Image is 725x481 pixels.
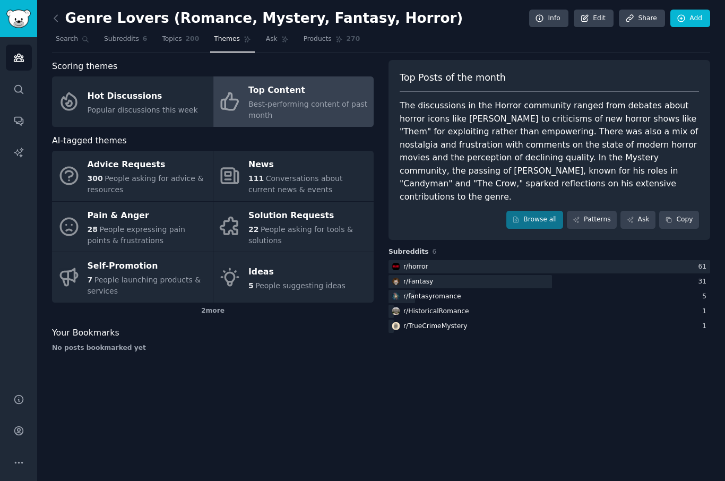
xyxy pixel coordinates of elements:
span: 6 [433,248,437,255]
span: Search [56,35,78,44]
a: Ask [262,31,292,53]
span: Topics [162,35,182,44]
span: 200 [186,35,200,44]
span: Your Bookmarks [52,327,119,340]
span: 300 [88,174,103,183]
a: Themes [210,31,255,53]
div: 5 [702,292,710,302]
img: Fantasy [392,278,400,285]
div: Hot Discussions [88,88,198,105]
div: No posts bookmarked yet [52,343,374,353]
span: 22 [248,225,258,234]
div: 1 [702,322,710,331]
div: r/ horror [403,262,428,272]
span: Subreddits [104,35,139,44]
span: 111 [248,174,264,183]
a: Solution Requests22People asking for tools & solutions [213,202,374,252]
div: Top Content [248,82,368,99]
a: Browse all [506,211,563,229]
a: News111Conversations about current news & events [213,151,374,201]
img: fantasyromance [392,293,400,300]
span: 7 [88,276,93,284]
a: Pain & Anger28People expressing pain points & frustrations [52,202,213,252]
span: Scoring themes [52,60,117,73]
div: 31 [698,277,710,287]
div: News [248,157,368,174]
span: Best-performing content of past month [248,100,367,119]
a: Edit [574,10,614,28]
a: Ideas5People suggesting ideas [213,252,374,303]
img: TrueCrimeMystery [392,322,400,330]
span: People asking for advice & resources [88,174,204,194]
h2: Genre Lovers (Romance, Mystery, Fantasy, Horror) [52,10,463,27]
a: Share [619,10,664,28]
span: Subreddits [389,247,429,257]
span: People suggesting ideas [255,281,346,290]
div: r/ Fantasy [403,277,433,287]
div: 61 [698,262,710,272]
a: Search [52,31,93,53]
span: Themes [214,35,240,44]
span: Conversations about current news & events [248,174,342,194]
a: Fantasyr/Fantasy31 [389,275,710,288]
a: Top ContentBest-performing content of past month [213,76,374,127]
a: Advice Requests300People asking for advice & resources [52,151,213,201]
button: Copy [659,211,699,229]
div: Ideas [248,263,346,280]
img: horror [392,263,400,270]
span: 28 [88,225,98,234]
a: Topics200 [158,31,203,53]
div: 2 more [52,303,374,320]
div: Self-Promotion [88,258,208,275]
div: r/ fantasyromance [403,292,461,302]
a: Products270 [300,31,364,53]
a: Ask [620,211,655,229]
a: Info [529,10,568,28]
a: Subreddits6 [100,31,151,53]
span: People expressing pain points & frustrations [88,225,185,245]
span: 5 [248,281,254,290]
span: Products [304,35,332,44]
a: horrorr/horror61 [389,260,710,273]
div: 1 [702,307,710,316]
a: HistoricalRomancer/HistoricalRomance1 [389,305,710,318]
div: Solution Requests [248,207,368,224]
a: Patterns [567,211,617,229]
a: Add [670,10,710,28]
a: fantasyromancer/fantasyromance5 [389,290,710,303]
span: AI-tagged themes [52,134,127,148]
span: 270 [347,35,360,44]
span: Top Posts of the month [400,71,506,84]
a: TrueCrimeMysteryr/TrueCrimeMystery1 [389,320,710,333]
div: Pain & Anger [88,207,208,224]
div: r/ TrueCrimeMystery [403,322,467,331]
span: Ask [266,35,278,44]
span: People asking for tools & solutions [248,225,353,245]
span: Popular discussions this week [88,106,198,114]
div: r/ HistoricalRomance [403,307,469,316]
a: Self-Promotion7People launching products & services [52,252,213,303]
div: Advice Requests [88,157,208,174]
a: Hot DiscussionsPopular discussions this week [52,76,213,127]
div: The discussions in the Horror community ranged from debates about horror icons like [PERSON_NAME]... [400,99,699,203]
img: GummySearch logo [6,10,31,28]
img: HistoricalRomance [392,307,400,315]
span: 6 [143,35,148,44]
span: People launching products & services [88,276,201,295]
